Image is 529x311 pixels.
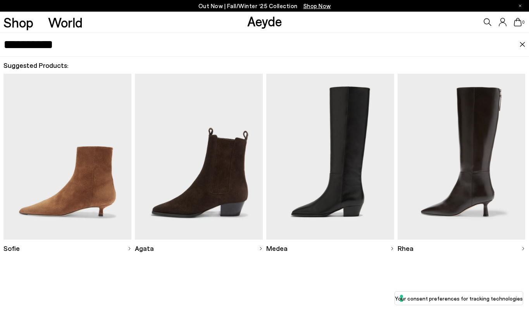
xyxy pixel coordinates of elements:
a: Rhea [398,240,525,257]
span: Rhea [398,244,414,253]
span: Navigate to /collections/new-in [303,2,331,9]
span: Agata [135,244,154,253]
a: 0 [514,18,522,26]
span: Sofie [3,244,20,253]
a: Sofie [3,240,131,257]
a: Shop [3,16,33,29]
label: Your consent preferences for tracking technologies [395,294,523,302]
h2: Suggested Products: [3,60,525,70]
p: Out Now | Fall/Winter ‘25 Collection [198,1,331,11]
img: Descriptive text [398,74,525,240]
img: Descriptive text [135,74,262,240]
a: Medea [266,240,394,257]
a: Agata [135,240,262,257]
a: World [48,16,83,29]
img: close.svg [519,42,526,47]
img: svg%3E [259,247,263,251]
img: svg%3E [128,247,131,251]
span: 0 [522,20,526,24]
a: Aeyde [247,13,282,29]
span: Medea [266,244,288,253]
img: svg%3E [521,247,525,251]
button: Your consent preferences for tracking technologies [395,292,523,305]
img: Descriptive text [3,74,131,240]
img: svg%3E [390,247,394,251]
img: Descriptive text [266,74,394,240]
